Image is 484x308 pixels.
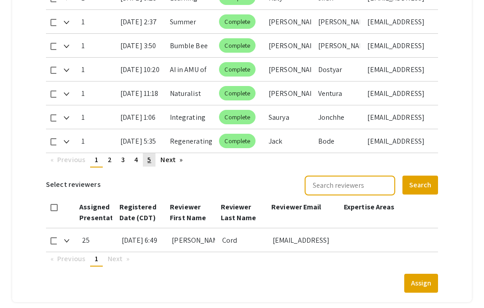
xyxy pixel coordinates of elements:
span: 5 [147,155,151,164]
div: [DATE] 2:37 PM [120,10,163,33]
span: Assigned Presentations [79,202,127,222]
ul: Pagination [46,153,438,168]
span: Previous [57,155,85,164]
div: [PERSON_NAME] [269,58,311,81]
div: [DATE] 1:06 PM [120,105,163,129]
div: [EMAIL_ADDRESS][DOMAIN_NAME] [367,34,431,57]
span: 2 [108,155,112,164]
div: 1 [82,105,113,129]
img: Expand arrow [64,239,69,243]
div: 1 [82,10,113,33]
button: Assign [404,274,438,293]
span: Next [108,254,123,263]
mat-chip: Complete [219,86,256,100]
div: [DATE] 10:20 PM [120,58,163,81]
img: Expand arrow [64,116,69,120]
iframe: Chat [7,267,38,301]
div: [PERSON_NAME] [269,10,311,33]
span: Previous [57,254,85,263]
div: [EMAIL_ADDRESS][DOMAIN_NAME] [367,105,431,129]
div: [EMAIL_ADDRESS][DOMAIN_NAME] [367,10,431,33]
div: [PERSON_NAME] [269,82,311,105]
img: Expand arrow [64,45,69,48]
span: 1 [95,155,98,164]
span: Reviewer First Name [170,202,206,222]
div: Summer Camps and Conferences Liaison:&nbsp;[PERSON_NAME] - Summer 2025 [170,10,212,33]
mat-chip: Complete [219,134,256,148]
div: 1 [82,82,113,105]
div: Cord [222,228,265,252]
span: Registered Date (CDT) [119,202,156,222]
img: Expand arrow [64,140,69,144]
div: 1 [82,34,113,57]
div: [EMAIL_ADDRESS][DOMAIN_NAME] [367,58,431,81]
span: Reviewer Email [271,202,321,212]
div: [PERSON_NAME] [318,10,361,33]
div: [EMAIL_ADDRESS][DOMAIN_NAME] [367,129,431,153]
div: Ventura [318,82,361,105]
div: Dostyar [318,58,361,81]
div: Jack [269,129,311,153]
span: 3 [121,155,125,164]
div: [PERSON_NAME] [172,228,215,252]
button: Search [402,176,438,195]
mat-chip: Complete [219,38,256,53]
mat-chip: Complete [219,14,256,29]
div: AI in AMU of [MEDICAL_DATA] [170,58,212,81]
div: [DATE] 5:35 PM [120,129,163,153]
ul: Pagination [46,252,438,267]
span: 1 [95,254,98,263]
div: 25 [82,228,114,252]
mat-chip: Complete [219,110,256,124]
div: Integrating Frontend Design and Backend Solutions in Live E-Commerce [170,105,212,129]
div: Bumble Bee Abundance in Northeast [US_STATE][GEOGRAPHIC_DATA] [170,34,212,57]
div: [EMAIL_ADDRESS][DOMAIN_NAME] [367,82,431,105]
div: Jonchhe [318,105,361,129]
span: Reviewer Last Name [221,202,256,222]
div: [PERSON_NAME] [269,34,311,57]
div: Naturalist and Frontier Farm Coordinator [170,82,212,105]
input: Search reviewers [305,176,395,195]
h6: Select reviewers [46,175,100,195]
div: [DATE] 11:18 AM [120,82,163,105]
img: Expand arrow [64,68,69,72]
span: Expertise Areas [344,202,395,212]
div: 1 [82,58,113,81]
a: Next page [156,153,187,167]
img: Expand arrow [64,92,69,96]
div: [PERSON_NAME] [318,34,361,57]
div: [DATE] 6:49 PM [122,228,165,252]
div: [DATE] 3:50 PM [120,34,163,57]
mat-chip: Complete [219,62,256,77]
div: 1 [82,129,113,153]
img: Expand arrow [64,21,69,24]
div: Bode [318,129,361,153]
div: [EMAIL_ADDRESS][DOMAIN_NAME] [273,228,338,252]
div: Saurya [269,105,311,129]
div: Regenerating Soil and Community [170,129,212,153]
span: 4 [134,155,138,164]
